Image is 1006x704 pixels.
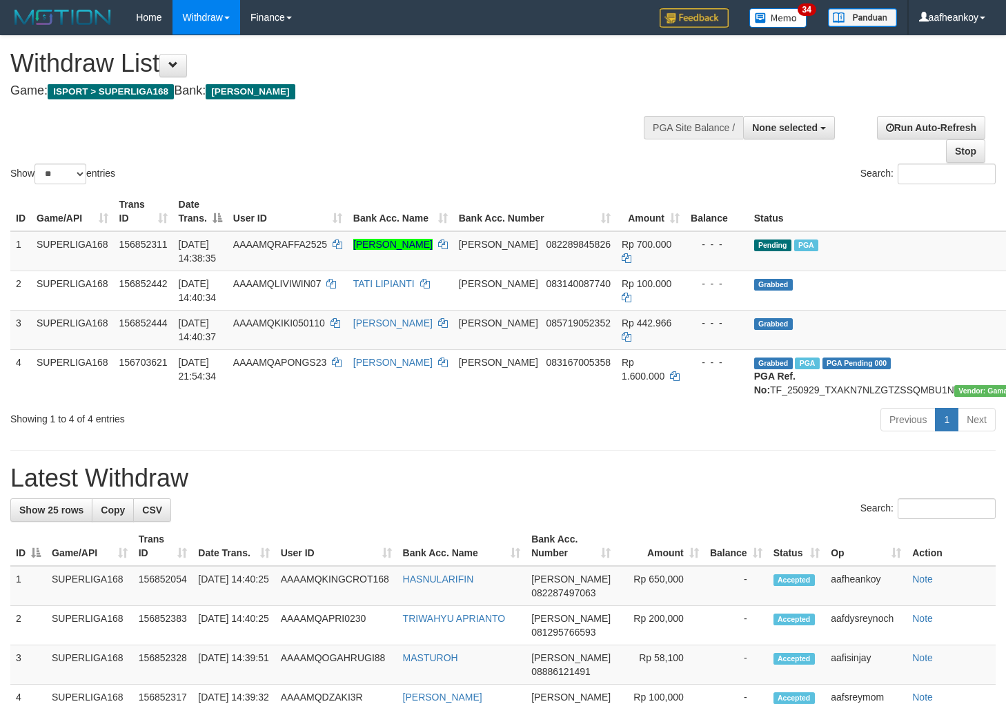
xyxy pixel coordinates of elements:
th: Date Trans.: activate to sort column descending [173,192,228,231]
span: Grabbed [754,279,793,291]
span: [DATE] 21:54:34 [179,357,217,382]
span: 156852444 [119,317,168,329]
th: Action [907,527,996,566]
td: [DATE] 14:40:25 [193,606,275,645]
span: Rp 100.000 [622,278,671,289]
th: ID: activate to sort column descending [10,527,46,566]
span: Rp 700.000 [622,239,671,250]
td: Rp 200,000 [616,606,704,645]
a: Stop [946,139,985,163]
img: Button%20Memo.svg [749,8,807,28]
span: None selected [752,122,818,133]
span: Copy 083167005358 to clipboard [546,357,611,368]
th: Bank Acc. Name: activate to sort column ascending [348,192,453,231]
th: Balance: activate to sort column ascending [704,527,768,566]
span: Pending [754,239,791,251]
span: Copy 083140087740 to clipboard [546,278,611,289]
th: User ID: activate to sort column ascending [228,192,348,231]
td: SUPERLIGA168 [31,271,114,310]
a: Show 25 rows [10,498,92,522]
td: SUPERLIGA168 [46,566,133,606]
span: AAAAMQKIKI050110 [233,317,325,329]
span: [PERSON_NAME] [459,278,538,289]
div: PGA Site Balance / [644,116,743,139]
td: 1 [10,231,31,271]
span: Marked by aafheankoy [794,239,818,251]
td: SUPERLIGA168 [46,606,133,645]
td: SUPERLIGA168 [31,231,114,271]
span: Rp 442.966 [622,317,671,329]
h4: Game: Bank: [10,84,657,98]
th: Balance [685,192,749,231]
div: - - - [691,355,743,369]
span: 156852311 [119,239,168,250]
span: Accepted [773,574,815,586]
a: [PERSON_NAME] [353,357,433,368]
span: 156852442 [119,278,168,289]
td: 2 [10,606,46,645]
td: [DATE] 14:39:51 [193,645,275,685]
img: Feedback.jpg [660,8,729,28]
span: Rp 1.600.000 [622,357,664,382]
td: AAAAMQKINGCROT168 [275,566,397,606]
a: Note [912,613,933,624]
a: Run Auto-Refresh [877,116,985,139]
td: 2 [10,271,31,310]
label: Search: [860,498,996,519]
span: ISPORT > SUPERLIGA168 [48,84,174,99]
h1: Withdraw List [10,50,657,77]
a: CSV [133,498,171,522]
span: [DATE] 14:38:35 [179,239,217,264]
span: Copy 081295766593 to clipboard [531,627,595,638]
span: Copy 082289845826 to clipboard [546,239,611,250]
span: [PERSON_NAME] [531,574,611,585]
span: Grabbed [754,358,793,369]
span: Accepted [773,614,815,625]
span: [PERSON_NAME] [459,357,538,368]
div: Showing 1 to 4 of 4 entries [10,407,409,426]
th: Amount: activate to sort column ascending [616,192,685,231]
span: [PERSON_NAME] [531,652,611,663]
select: Showentries [34,164,86,184]
span: Show 25 rows [19,505,83,516]
td: [DATE] 14:40:25 [193,566,275,606]
img: MOTION_logo.png [10,7,115,28]
a: Next [958,408,996,431]
div: - - - [691,237,743,251]
a: Note [912,692,933,703]
a: [PERSON_NAME] [353,317,433,329]
td: - [704,606,768,645]
th: Trans ID: activate to sort column ascending [114,192,173,231]
a: Note [912,574,933,585]
span: [DATE] 14:40:37 [179,317,217,342]
img: panduan.png [828,8,897,27]
span: [PERSON_NAME] [459,317,538,329]
td: - [704,645,768,685]
th: Bank Acc. Name: activate to sort column ascending [397,527,526,566]
td: 156852054 [133,566,193,606]
th: Bank Acc. Number: activate to sort column ascending [453,192,616,231]
th: User ID: activate to sort column ascending [275,527,397,566]
b: PGA Ref. No: [754,371,796,395]
td: 156852328 [133,645,193,685]
a: 1 [935,408,958,431]
th: Trans ID: activate to sort column ascending [133,527,193,566]
th: Date Trans.: activate to sort column ascending [193,527,275,566]
th: Game/API: activate to sort column ascending [31,192,114,231]
span: PGA Pending [822,358,891,369]
span: Accepted [773,692,815,704]
th: ID [10,192,31,231]
td: 3 [10,310,31,349]
span: 156703621 [119,357,168,368]
td: AAAAMQOGAHRUGI88 [275,645,397,685]
td: 4 [10,349,31,402]
span: [PERSON_NAME] [459,239,538,250]
th: Op: activate to sort column ascending [825,527,907,566]
span: AAAAMQRAFFA2525 [233,239,327,250]
a: Previous [880,408,936,431]
label: Show entries [10,164,115,184]
th: Status: activate to sort column ascending [768,527,826,566]
a: TATI LIPIANTI [353,278,415,289]
span: [PERSON_NAME] [531,692,611,703]
td: Rp 58,100 [616,645,704,685]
